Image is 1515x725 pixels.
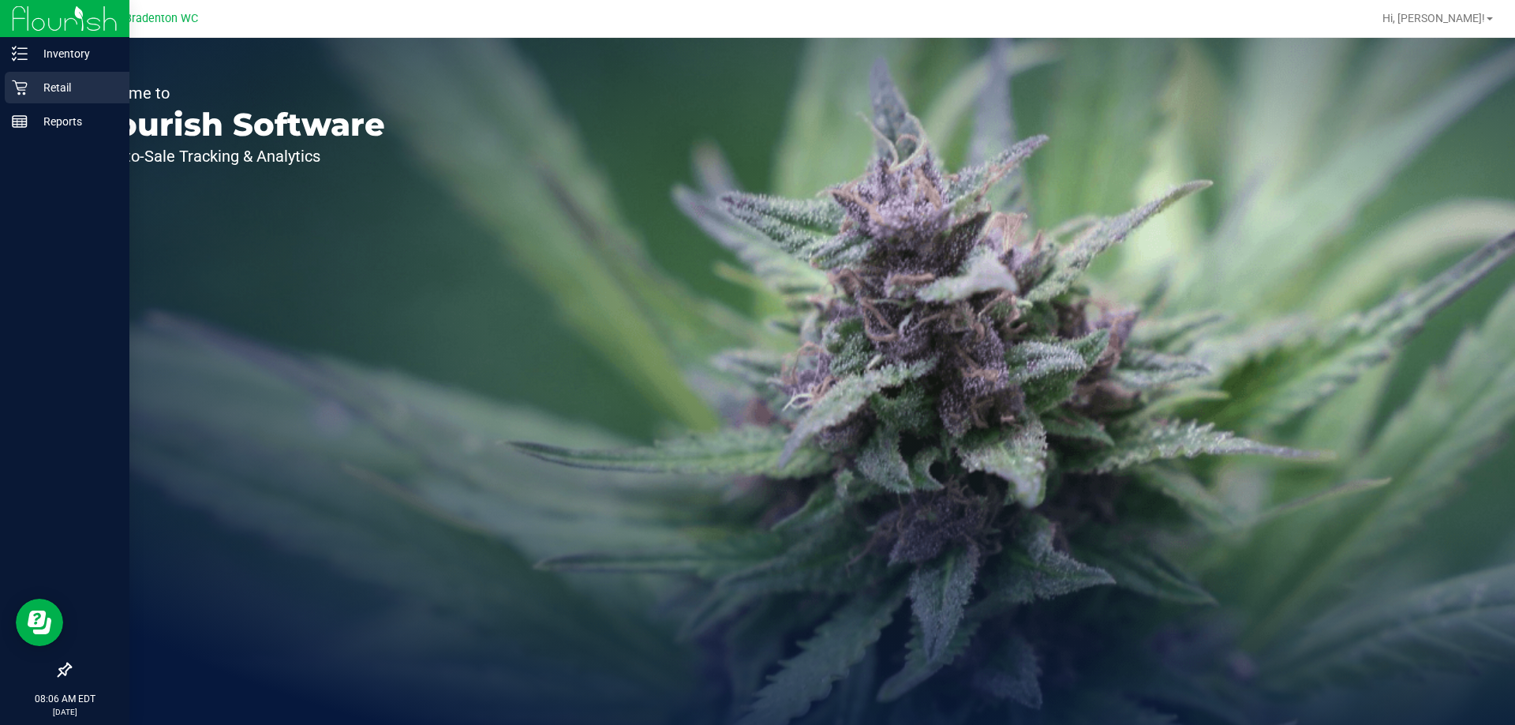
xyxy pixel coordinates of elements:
[12,80,28,95] inline-svg: Retail
[125,12,198,25] span: Bradenton WC
[16,599,63,646] iframe: Resource center
[1382,12,1485,24] span: Hi, [PERSON_NAME]!
[28,44,122,63] p: Inventory
[12,114,28,129] inline-svg: Reports
[85,109,385,140] p: Flourish Software
[12,46,28,62] inline-svg: Inventory
[85,148,385,164] p: Seed-to-Sale Tracking & Analytics
[28,112,122,131] p: Reports
[7,706,122,718] p: [DATE]
[7,692,122,706] p: 08:06 AM EDT
[85,85,385,101] p: Welcome to
[28,78,122,97] p: Retail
